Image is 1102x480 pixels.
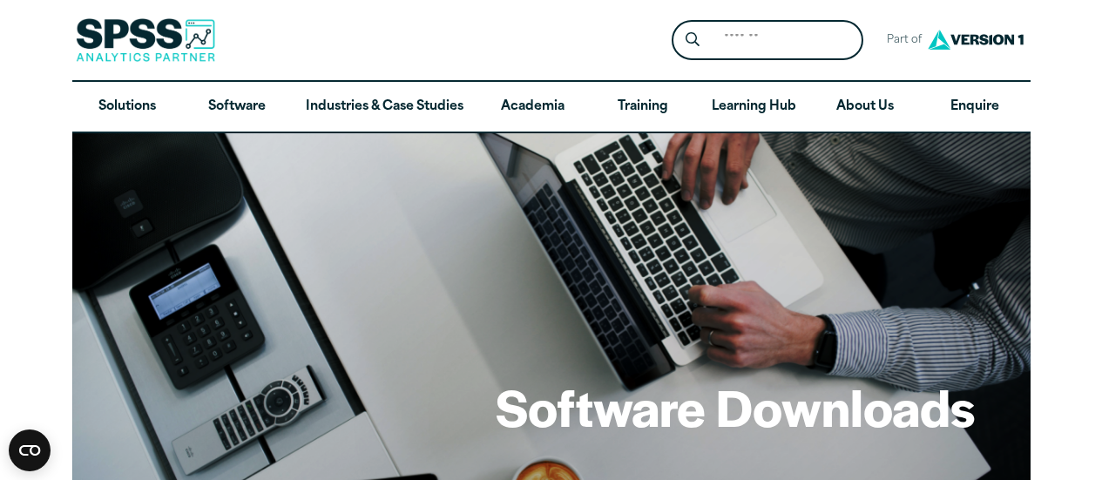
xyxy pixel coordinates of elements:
button: Search magnifying glass icon [676,24,708,57]
a: Training [587,82,697,132]
form: Site Header Search Form [672,20,863,61]
img: SPSS Analytics Partner [76,18,215,62]
img: Version1 Logo [923,24,1028,56]
a: Academia [477,82,587,132]
a: Industries & Case Studies [292,82,477,132]
button: Open CMP widget [9,429,51,471]
nav: Desktop version of site main menu [72,82,1031,132]
svg: Search magnifying glass icon [686,32,700,47]
span: Part of [877,28,923,53]
a: Solutions [72,82,182,132]
h1: Software Downloads [496,373,975,441]
a: Enquire [920,82,1030,132]
a: Learning Hub [698,82,810,132]
a: About Us [810,82,920,132]
a: Software [182,82,292,132]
